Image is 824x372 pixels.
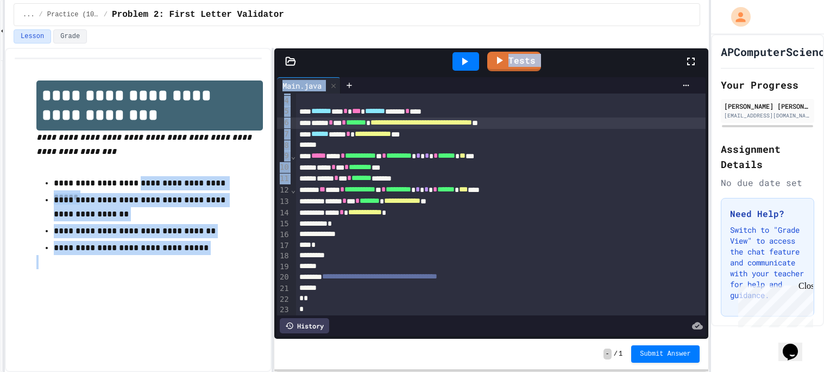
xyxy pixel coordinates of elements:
div: Chat with us now!Close [4,4,75,69]
p: Switch to "Grade View" to access the chat feature and communicate with your teacher for help and ... [730,225,805,301]
span: / [614,350,618,358]
iframe: chat widget [778,328,813,361]
h2: Your Progress [721,77,814,92]
div: Main.java [277,80,327,91]
div: No due date set [721,176,814,189]
div: 11 [277,173,291,185]
div: 19 [277,262,291,272]
div: 17 [277,240,291,251]
span: / [104,10,108,19]
span: 1 [619,350,622,358]
h3: Need Help? [730,207,805,220]
button: Grade [53,29,87,44]
span: Fold line [291,152,296,160]
div: 14 [277,208,291,219]
span: Submit Answer [640,350,691,358]
span: / [39,10,43,19]
div: 22 [277,294,291,305]
div: Main.java [277,77,341,94]
div: 21 [277,283,291,294]
div: 18 [277,251,291,262]
div: 12 [277,185,291,196]
div: My Account [720,4,753,29]
div: 8 [277,140,291,151]
div: 23 [277,305,291,315]
div: 20 [277,272,291,283]
div: 16 [277,230,291,240]
h2: Assignment Details [721,141,814,172]
span: Fold line [291,185,296,194]
div: 4 [277,96,291,107]
div: 5 [277,106,291,117]
iframe: chat widget [734,281,813,327]
span: - [603,349,612,359]
div: 7 [277,129,291,140]
div: 9 [277,151,291,162]
div: [EMAIL_ADDRESS][DOMAIN_NAME] [724,111,811,120]
span: ... [23,10,35,19]
div: 13 [277,196,291,208]
button: Lesson [14,29,51,44]
div: 6 [277,117,291,129]
div: 15 [277,219,291,230]
div: History [280,318,329,333]
div: 10 [277,162,291,173]
div: [PERSON_NAME] [PERSON_NAME] [724,101,811,111]
span: Practice (10 mins) [47,10,99,19]
span: Problem 2: First Letter Validator [112,8,284,21]
button: Submit Answer [631,345,700,363]
a: Tests [487,52,541,71]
